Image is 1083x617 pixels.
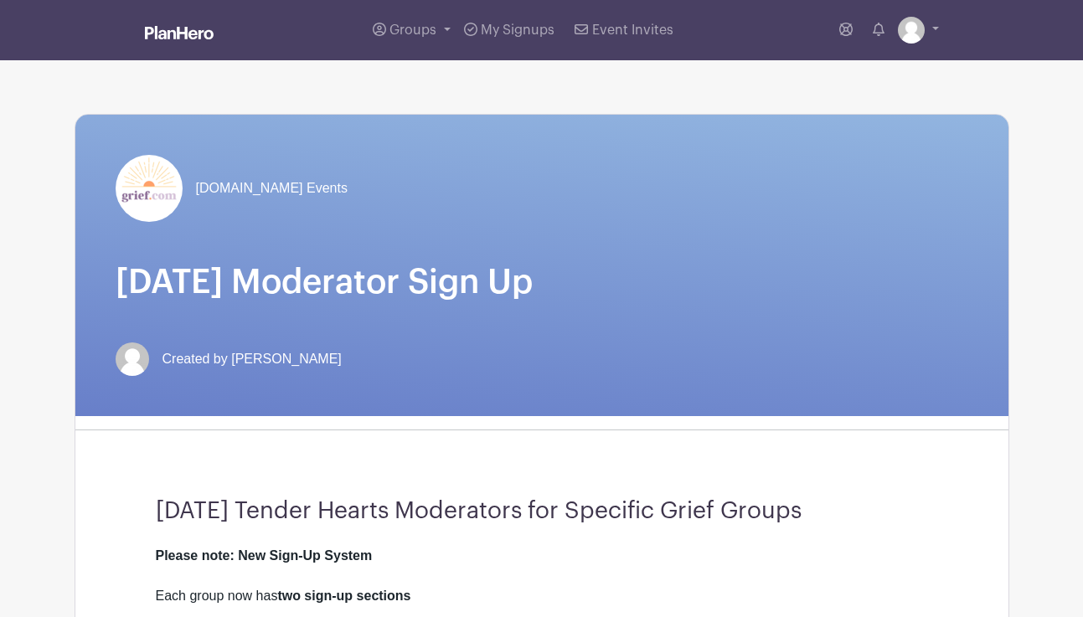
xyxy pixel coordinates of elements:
[145,26,214,39] img: logo_white-6c42ec7e38ccf1d336a20a19083b03d10ae64f83f12c07503d8b9e83406b4c7d.svg
[156,497,928,526] h3: [DATE] Tender Hearts Moderators for Specific Grief Groups
[277,589,410,603] strong: two sign-up sections
[162,349,342,369] span: Created by [PERSON_NAME]
[116,155,183,222] img: grief-logo-planhero.png
[156,548,373,563] strong: Please note: New Sign-Up System
[116,262,968,302] h1: [DATE] Moderator Sign Up
[196,178,348,198] span: [DOMAIN_NAME] Events
[389,23,436,37] span: Groups
[481,23,554,37] span: My Signups
[898,17,925,44] img: default-ce2991bfa6775e67f084385cd625a349d9dcbb7a52a09fb2fda1e96e2d18dcdb.png
[116,342,149,376] img: default-ce2991bfa6775e67f084385cd625a349d9dcbb7a52a09fb2fda1e96e2d18dcdb.png
[592,23,673,37] span: Event Invites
